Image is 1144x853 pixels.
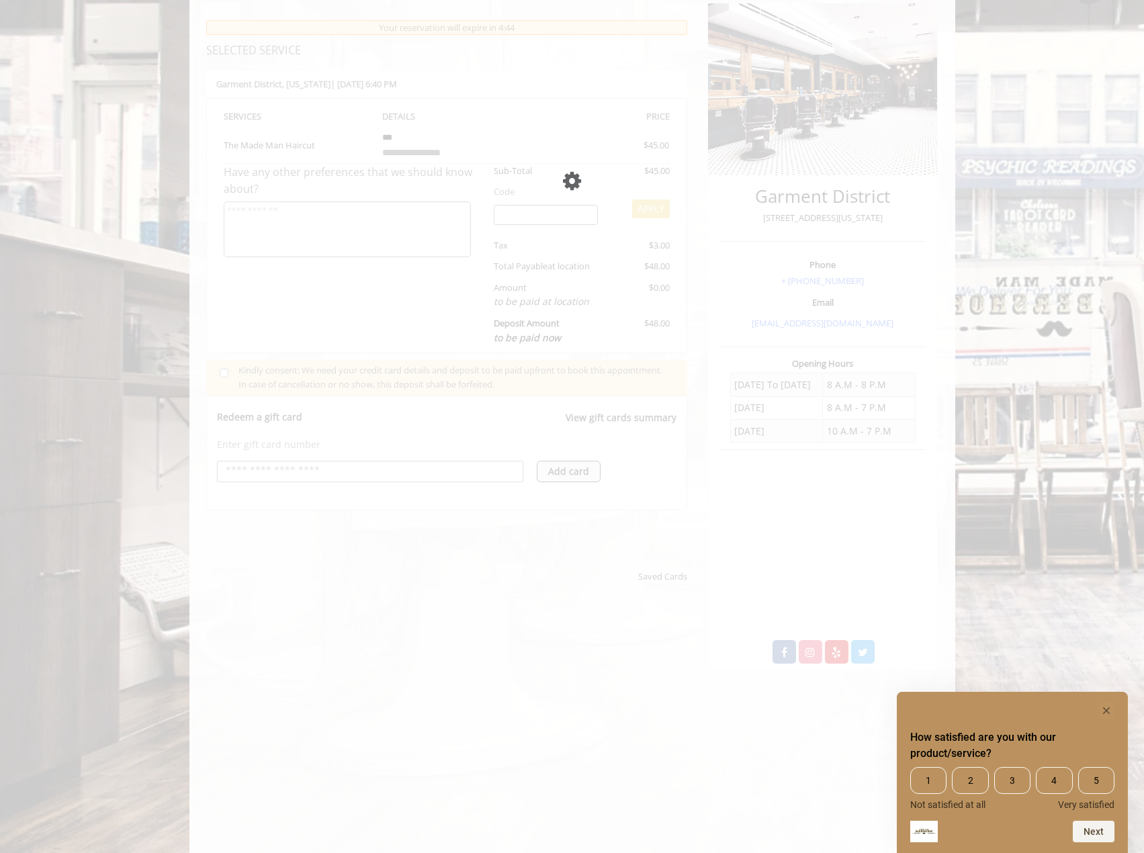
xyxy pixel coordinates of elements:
span: 3 [994,767,1030,794]
span: Not satisfied at all [910,799,985,810]
div: How satisfied are you with our product/service? Select an option from 1 to 5, with 1 being Not sa... [910,767,1114,810]
span: 1 [910,767,947,794]
span: 5 [1078,767,1114,794]
span: Very satisfied [1058,799,1114,810]
span: 4 [1036,767,1072,794]
div: How satisfied are you with our product/service? Select an option from 1 to 5, with 1 being Not sa... [910,703,1114,842]
button: Hide survey [1098,703,1114,719]
h2: How satisfied are you with our product/service? Select an option from 1 to 5, with 1 being Not sa... [910,729,1114,762]
button: Next question [1073,821,1114,842]
span: 2 [952,767,988,794]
